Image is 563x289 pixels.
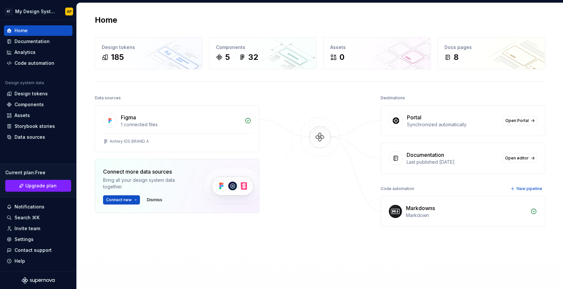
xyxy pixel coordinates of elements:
[14,27,28,34] div: Home
[4,58,72,68] a: Code automation
[14,204,44,210] div: Notifications
[438,37,545,69] a: Docs pages8
[4,212,72,223] button: Search ⌘K
[407,151,444,159] div: Documentation
[5,80,44,85] div: Design system data
[14,49,36,56] div: Analytics
[4,202,72,212] button: Notifications
[4,88,72,99] a: Design tokens
[14,123,55,130] div: Storybook stories
[508,184,545,193] button: New pipeline
[22,277,55,284] svg: Supernova Logo
[103,168,192,176] div: Connect more data sources
[103,195,140,205] button: Connect new
[103,177,192,190] div: Bring all your design system data together.
[407,121,498,128] div: Synchronized automatically
[14,134,45,140] div: Data sources
[330,44,424,51] div: Assets
[121,121,241,128] div: 1 connected files
[14,101,44,108] div: Components
[95,15,117,25] h2: Home
[209,37,317,69] a: Components532
[4,132,72,142] a: Data sources
[216,44,310,51] div: Components
[95,93,121,103] div: Data sources
[14,236,34,243] div: Settings
[4,99,72,110] a: Components
[505,118,529,123] span: Open Portal
[4,47,72,58] a: Analytics
[5,180,71,192] button: Upgrade plan
[14,247,52,253] div: Contact support
[381,93,405,103] div: Destinations
[14,60,54,66] div: Code automation
[381,184,414,193] div: Code automation
[4,245,72,255] button: Contact support
[144,195,165,205] button: Dismiss
[517,186,542,191] span: New pipeline
[67,9,72,14] div: AP
[4,234,72,245] a: Settings
[4,121,72,132] a: Storybook stories
[14,90,48,97] div: Design tokens
[14,258,25,264] div: Help
[1,4,75,18] button: ATMy Design SystemAP
[4,25,72,36] a: Home
[5,169,71,176] div: Current plan : Free
[95,37,202,69] a: Design tokens185
[505,156,529,161] span: Open editor
[14,112,30,119] div: Assets
[4,223,72,234] a: Invite team
[111,52,124,62] div: 185
[14,225,40,232] div: Invite team
[102,44,196,51] div: Design tokens
[15,8,57,15] div: My Design System
[444,44,538,51] div: Docs pages
[147,197,162,203] span: Dismiss
[502,116,537,125] a: Open Portal
[406,212,526,219] div: Markdown
[323,37,431,69] a: Assets0
[14,38,50,45] div: Documentation
[5,8,13,15] div: AT
[407,113,421,121] div: Portal
[4,110,72,121] a: Assets
[14,214,40,221] div: Search ⌘K
[4,256,72,266] button: Help
[502,154,537,163] a: Open editor
[339,52,344,62] div: 0
[106,197,132,203] span: Connect new
[225,52,230,62] div: 5
[407,159,498,165] div: Last published [DATE]
[4,36,72,47] a: Documentation
[406,204,435,212] div: Markdowns
[454,52,459,62] div: 8
[110,139,149,144] div: Ashley IDS BRAND A
[248,52,258,62] div: 32
[121,113,136,121] div: Figma
[95,105,259,152] a: Figma1 connected filesAshley IDS BRAND A
[25,182,57,189] span: Upgrade plan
